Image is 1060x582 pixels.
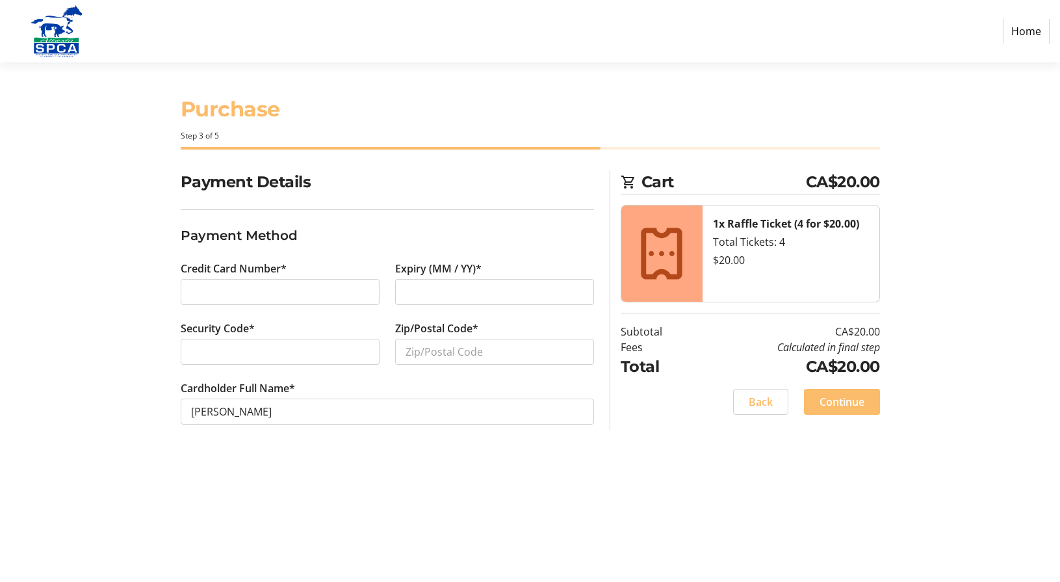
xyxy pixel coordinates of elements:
button: Continue [804,389,880,415]
span: Continue [820,394,864,410]
label: Expiry (MM / YY)* [395,261,482,276]
div: Step 3 of 5 [181,130,880,142]
td: Total [621,355,695,378]
strong: 1x Raffle Ticket (4 for $20.00) [713,217,859,231]
label: Zip/Postal Code* [395,321,478,336]
td: CA$20.00 [695,324,880,339]
span: Back [749,394,773,410]
h3: Payment Method [181,226,594,245]
iframe: Secure CVC input frame [191,344,369,360]
span: CA$20.00 [806,170,880,194]
div: $20.00 [713,252,869,268]
iframe: Secure expiration date input frame [406,284,584,300]
div: Total Tickets: 4 [713,234,869,250]
label: Cardholder Full Name* [181,380,295,396]
h2: Payment Details [181,170,594,194]
a: Home [1003,19,1050,44]
iframe: Secure card number input frame [191,284,369,300]
label: Credit Card Number* [181,261,287,276]
button: Back [733,389,788,415]
td: Subtotal [621,324,695,339]
h1: Purchase [181,94,880,125]
img: Alberta SPCA's Logo [10,5,103,57]
input: Zip/Postal Code [395,339,594,365]
label: Security Code* [181,321,255,336]
input: Card Holder Name [181,399,594,425]
td: CA$20.00 [695,355,880,378]
td: Fees [621,339,695,355]
td: Calculated in final step [695,339,880,355]
span: Cart [641,170,806,194]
